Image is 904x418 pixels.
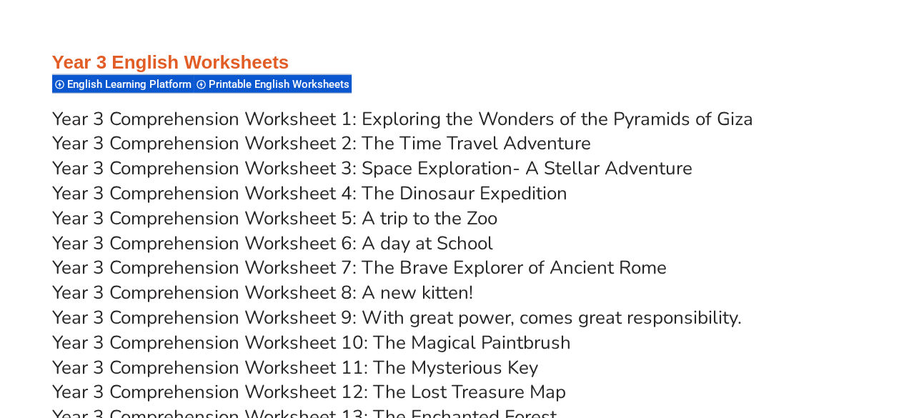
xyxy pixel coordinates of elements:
[52,355,538,380] a: Year 3 Comprehension Worksheet 11: The Mysterious Key
[52,330,571,355] a: Year 3 Comprehension Worksheet 10: The Magical Paintbrush
[52,156,692,181] a: Year 3 Comprehension Worksheet 3: Space Exploration- A Stellar Adventure
[52,106,753,131] a: Year 3 Comprehension Worksheet 1: Exploring the Wonders of the Pyramids of Giza
[52,280,473,305] a: Year 3 Comprehension Worksheet 8: A new kitten!
[52,181,567,206] a: Year 3 Comprehension Worksheet 4: The Dinosaur Expedition
[52,255,667,280] a: Year 3 Comprehension Worksheet 7: The Brave Explorer of Ancient Rome
[52,206,497,231] a: Year 3 Comprehension Worksheet 5: A trip to the Zoo
[52,51,853,75] h3: Year 3 English Worksheets
[209,78,354,91] span: Printable English Worksheets
[67,78,196,91] span: English Learning Platform
[666,257,904,418] iframe: Chat Widget
[52,305,742,330] a: Year 3 Comprehension Worksheet 9: With great power, comes great responsibility.
[194,74,352,94] div: Printable English Worksheets
[52,131,591,156] a: Year 3 Comprehension Worksheet 2: The Time Travel Adventure
[52,379,566,404] a: Year 3 Comprehension Worksheet 12: The Lost Treasure Map
[52,74,194,94] div: English Learning Platform
[52,231,493,256] a: Year 3 Comprehension Worksheet 6: A day at School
